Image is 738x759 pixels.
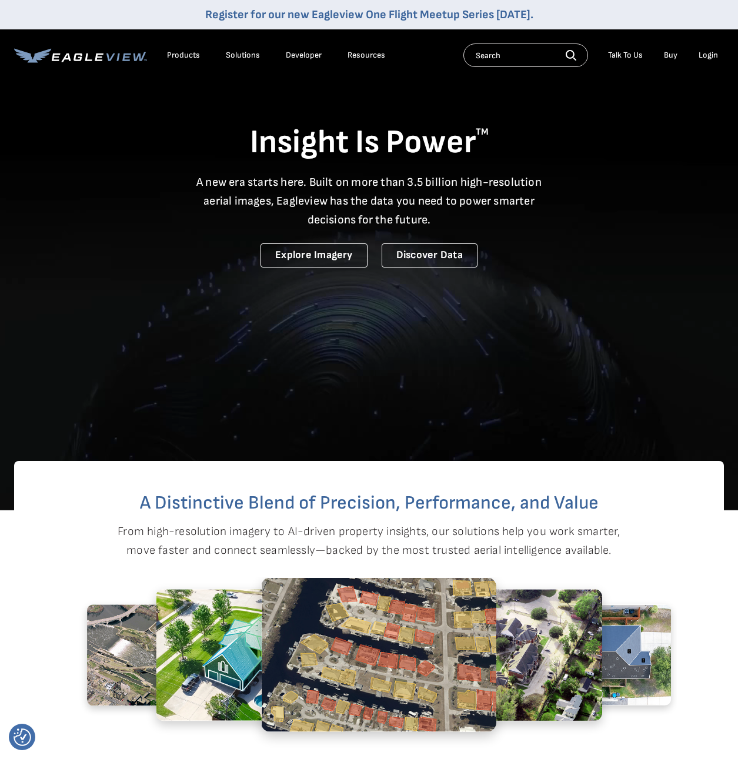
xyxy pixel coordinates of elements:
[699,50,718,61] div: Login
[87,604,240,705] img: 3.2.png
[14,122,724,163] h1: Insight Is Power
[14,728,31,746] button: Consent Preferences
[261,577,496,732] img: 5.2.png
[205,8,533,22] a: Register for our new Eagleview One Flight Meetup Series [DATE].
[14,728,31,746] img: Revisit consent button
[382,243,477,268] a: Discover Data
[608,50,643,61] div: Talk To Us
[664,50,677,61] a: Buy
[189,173,549,229] p: A new era starts here. Built on more than 3.5 billion high-resolution aerial images, Eagleview ha...
[167,50,200,61] div: Products
[261,243,368,268] a: Explore Imagery
[156,589,356,721] img: 4.2.png
[286,50,322,61] a: Developer
[61,494,677,513] h2: A Distinctive Blend of Precision, Performance, and Value
[226,50,260,61] div: Solutions
[402,589,602,721] img: 1.2.png
[476,126,489,138] sup: TM
[348,50,385,61] div: Resources
[118,522,621,560] p: From high-resolution imagery to AI-driven property insights, our solutions help you work smarter,...
[463,44,588,67] input: Search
